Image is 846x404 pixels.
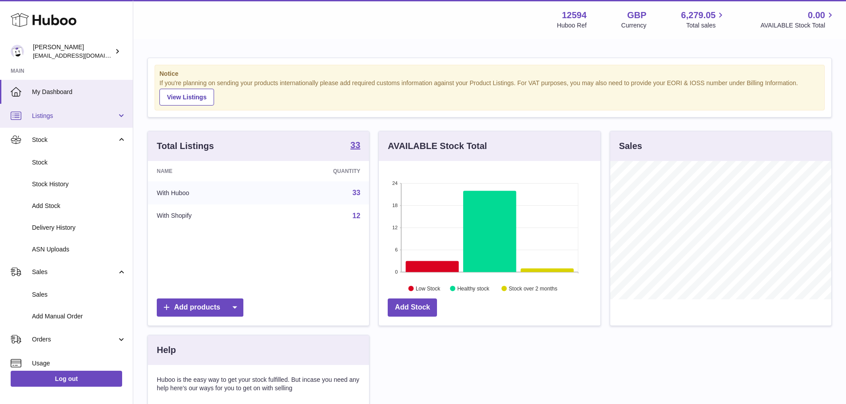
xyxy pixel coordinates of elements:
[32,312,126,321] span: Add Manual Order
[33,52,131,59] span: [EMAIL_ADDRESS][DOMAIN_NAME]
[33,43,113,60] div: [PERSON_NAME]
[393,225,398,230] text: 12
[353,189,361,196] a: 33
[157,298,243,317] a: Add products
[157,344,176,356] h3: Help
[159,70,820,78] strong: Notice
[760,21,835,30] span: AVAILABLE Stock Total
[416,285,441,291] text: Low Stock
[32,290,126,299] span: Sales
[350,141,360,149] strong: 33
[32,202,126,210] span: Add Stock
[11,371,122,387] a: Log out
[32,268,117,276] span: Sales
[148,161,267,181] th: Name
[681,9,716,21] span: 6,279.05
[32,158,126,167] span: Stock
[457,285,490,291] text: Healthy stock
[159,79,820,106] div: If you're planning on sending your products internationally please add required customs informati...
[32,245,126,254] span: ASN Uploads
[760,9,835,30] a: 0.00 AVAILABLE Stock Total
[393,180,398,186] text: 24
[388,298,437,317] a: Add Stock
[157,376,360,392] p: Huboo is the easy way to get your stock fulfilled. But incase you need any help here's our ways f...
[350,141,360,151] a: 33
[32,112,117,120] span: Listings
[686,21,726,30] span: Total sales
[393,203,398,208] text: 18
[267,161,369,181] th: Quantity
[388,140,487,152] h3: AVAILABLE Stock Total
[619,140,642,152] h3: Sales
[11,45,24,58] img: internalAdmin-12594@internal.huboo.com
[159,89,214,106] a: View Listings
[32,88,126,96] span: My Dashboard
[627,9,646,21] strong: GBP
[681,9,726,30] a: 6,279.05 Total sales
[32,180,126,188] span: Stock History
[353,212,361,220] a: 12
[148,181,267,204] td: With Huboo
[32,335,117,344] span: Orders
[148,204,267,227] td: With Shopify
[562,9,587,21] strong: 12594
[32,359,126,368] span: Usage
[395,269,398,275] text: 0
[808,9,825,21] span: 0.00
[32,136,117,144] span: Stock
[621,21,647,30] div: Currency
[509,285,557,291] text: Stock over 2 months
[32,224,126,232] span: Delivery History
[157,140,214,152] h3: Total Listings
[395,247,398,252] text: 6
[557,21,587,30] div: Huboo Ref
